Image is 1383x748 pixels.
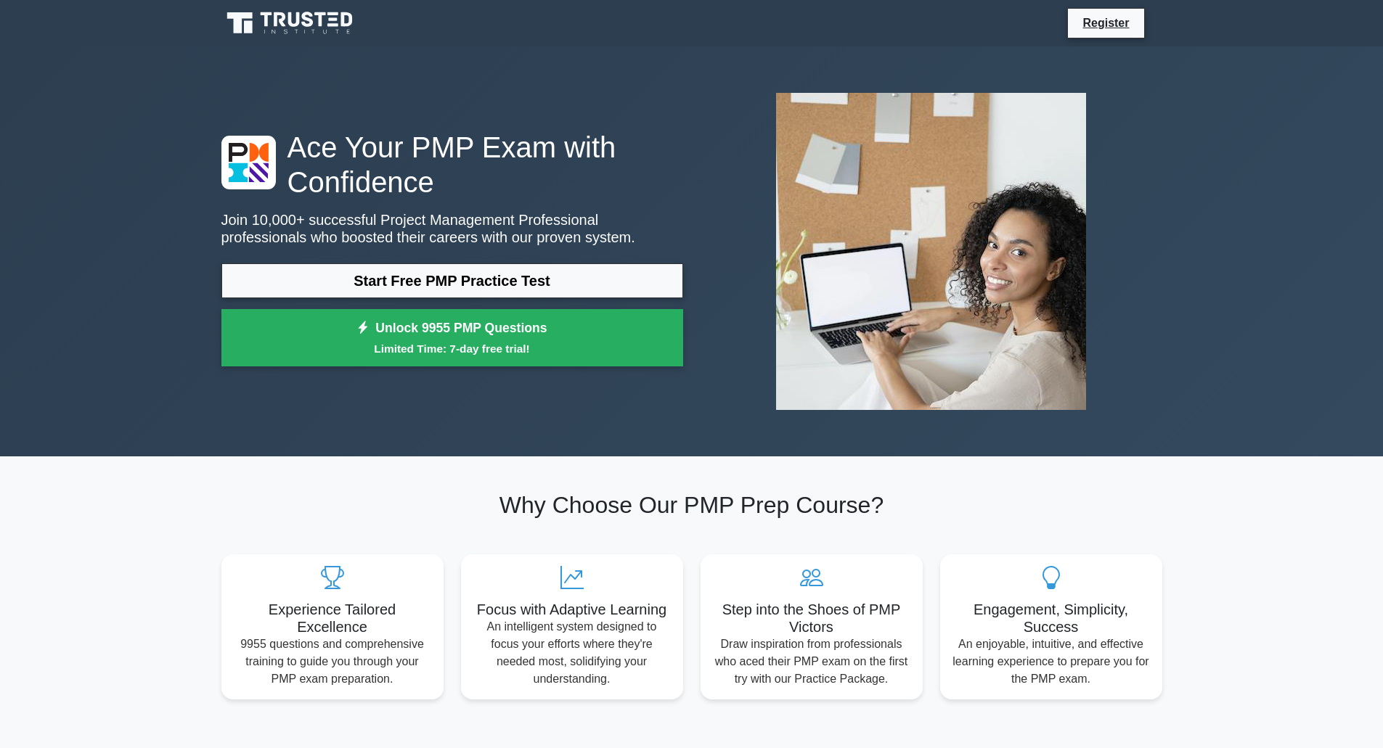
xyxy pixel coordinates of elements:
[240,340,665,357] small: Limited Time: 7-day free trial!
[1074,14,1138,32] a: Register
[712,601,911,636] h5: Step into the Shoes of PMP Victors
[952,636,1151,688] p: An enjoyable, intuitive, and effective learning experience to prepare you for the PMP exam.
[712,636,911,688] p: Draw inspiration from professionals who aced their PMP exam on the first try with our Practice Pa...
[473,618,672,688] p: An intelligent system designed to focus your efforts where they're needed most, solidifying your ...
[233,636,432,688] p: 9955 questions and comprehensive training to guide you through your PMP exam preparation.
[221,211,683,246] p: Join 10,000+ successful Project Management Professional professionals who boosted their careers w...
[233,601,432,636] h5: Experience Tailored Excellence
[473,601,672,618] h5: Focus with Adaptive Learning
[221,309,683,367] a: Unlock 9955 PMP QuestionsLimited Time: 7-day free trial!
[221,491,1162,519] h2: Why Choose Our PMP Prep Course?
[952,601,1151,636] h5: Engagement, Simplicity, Success
[221,263,683,298] a: Start Free PMP Practice Test
[221,130,683,200] h1: Ace Your PMP Exam with Confidence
